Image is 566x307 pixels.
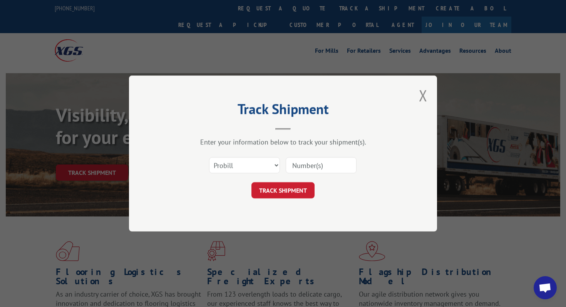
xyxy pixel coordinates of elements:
[167,138,399,146] div: Enter your information below to track your shipment(s).
[534,276,557,299] div: Open chat
[419,85,427,106] button: Close modal
[286,157,357,173] input: Number(s)
[167,104,399,118] h2: Track Shipment
[251,182,315,198] button: TRACK SHIPMENT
